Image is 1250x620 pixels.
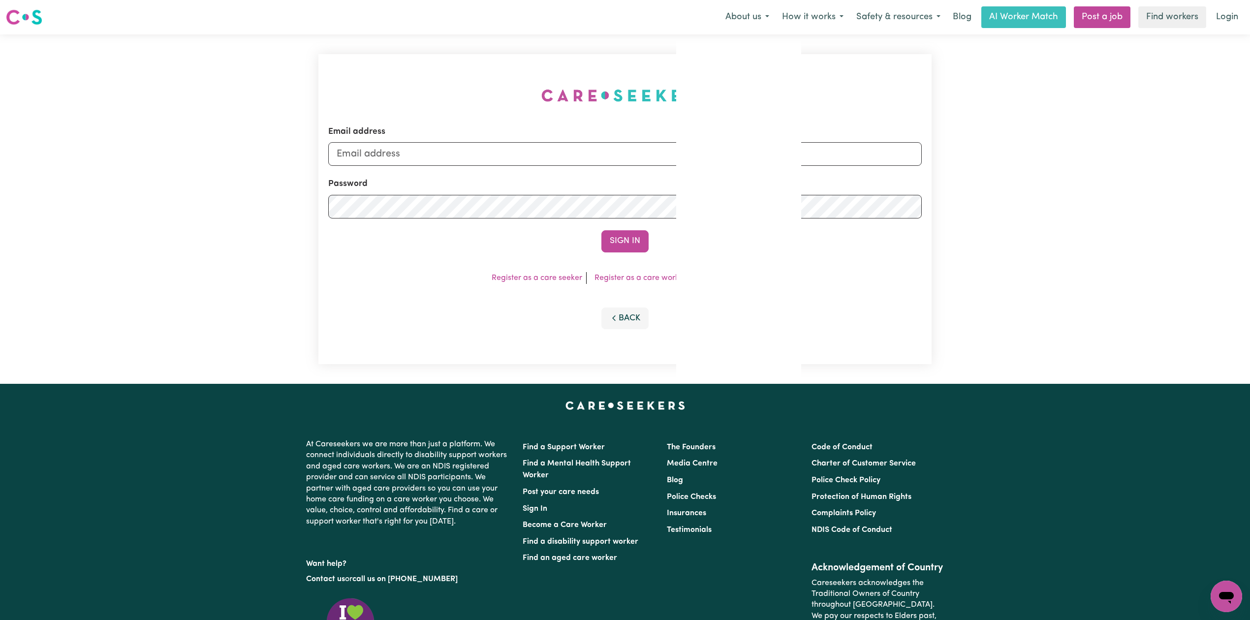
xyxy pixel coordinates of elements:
a: call us on [PHONE_NUMBER] [352,575,458,583]
a: Forgot password [699,274,759,282]
a: Insurances [667,509,706,517]
a: Login [1210,6,1244,28]
a: Find a Mental Health Support Worker [523,460,631,479]
a: Find a disability support worker [523,538,638,546]
a: Find workers [1138,6,1206,28]
a: Become a Care Worker [523,521,607,529]
h2: Acknowledgement of Country [812,562,944,574]
img: Careseekers logo [6,8,42,26]
button: About us [719,7,776,28]
button: How it works [776,7,850,28]
a: Blog [667,476,683,484]
a: Register as a care seeker [492,274,582,282]
a: Contact us [306,575,345,583]
p: or [306,570,511,589]
a: Police Checks [667,493,716,501]
a: Police Check Policy [812,476,880,484]
iframe: Button to launch messaging window [1211,581,1242,612]
a: Find an aged care worker [523,554,617,562]
label: Password [328,178,368,190]
a: The Founders [667,443,716,451]
a: Media Centre [667,460,718,467]
input: Email address [328,142,922,166]
a: Testimonials [667,526,712,534]
button: Safety & resources [850,7,947,28]
button: Sign In [601,230,649,252]
button: Back [601,308,649,329]
a: Post your care needs [523,488,599,496]
label: Email address [328,125,385,138]
p: Want help? [306,555,511,569]
a: Code of Conduct [812,443,873,451]
p: At Careseekers we are more than just a platform. We connect individuals directly to disability su... [306,435,511,531]
a: Register as a care worker [594,274,687,282]
a: Charter of Customer Service [812,460,916,467]
a: AI Worker Match [981,6,1066,28]
a: Sign In [523,505,547,513]
a: Complaints Policy [812,509,876,517]
a: Careseekers logo [6,6,42,29]
a: Protection of Human Rights [812,493,911,501]
a: Find a Support Worker [523,443,605,451]
a: Blog [947,6,977,28]
a: NDIS Code of Conduct [812,526,892,534]
a: Post a job [1074,6,1130,28]
a: Careseekers home page [565,402,685,409]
